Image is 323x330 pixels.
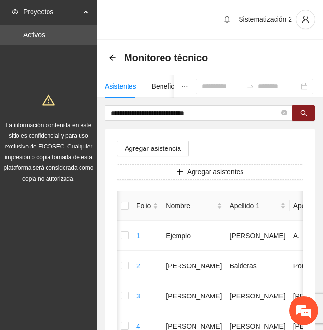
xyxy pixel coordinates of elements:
span: Agregar asistentes [187,166,244,177]
a: 2 [136,262,140,270]
span: swap-right [246,82,254,90]
span: ellipsis [181,83,188,90]
span: arrow-left [109,54,116,62]
span: La información contenida en este sitio es confidencial y para uso exclusivo de FICOSEC. Cualquier... [4,122,94,182]
th: Nombre [162,191,226,221]
button: bell [219,12,235,27]
button: ellipsis [174,75,196,98]
div: Asistentes [105,81,136,92]
span: Apellido 1 [230,200,278,211]
td: Ejemplo [162,221,226,251]
button: Agregar asistencia [117,141,189,156]
a: 3 [136,292,140,300]
span: eye [12,8,18,15]
a: Activos [23,31,45,39]
th: Apellido 1 [226,191,290,221]
span: Proyectos [23,2,81,21]
td: Balderas [226,251,290,281]
span: Sistematización 2 [239,16,292,23]
button: user [296,10,315,29]
div: Beneficiarios [152,81,191,92]
span: search [300,110,307,117]
span: Folio [136,200,151,211]
div: Back [109,54,116,62]
td: [PERSON_NAME] [226,221,290,251]
a: 4 [136,322,140,330]
button: search [292,105,315,121]
span: user [296,15,315,24]
span: Monitoreo técnico [124,50,208,66]
a: 1 [136,232,140,240]
span: warning [42,94,55,106]
span: close-circle [281,110,287,115]
span: to [246,82,254,90]
span: plus [177,168,183,176]
span: close-circle [281,109,287,118]
span: Nombre [166,200,214,211]
td: [PERSON_NAME] [162,251,226,281]
th: Folio [132,191,162,221]
span: Agregar asistencia [125,143,181,154]
span: bell [220,16,234,23]
td: [PERSON_NAME] [162,281,226,311]
td: [PERSON_NAME] [226,281,290,311]
button: plusAgregar asistentes [117,164,303,180]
